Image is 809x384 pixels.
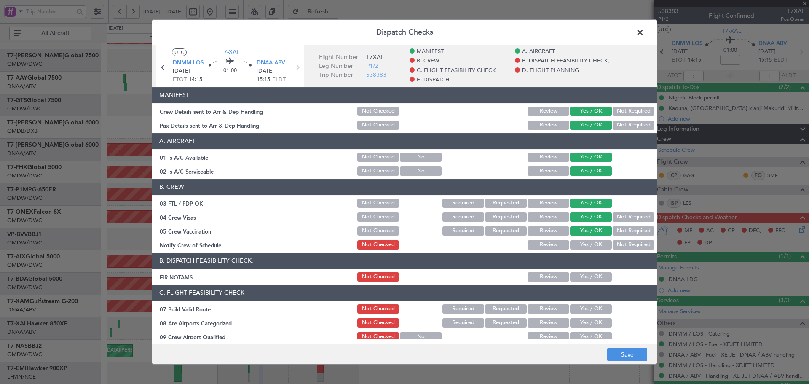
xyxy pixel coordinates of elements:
button: Not Required [613,121,654,130]
button: Not Required [613,226,654,236]
button: Not Required [613,212,654,222]
button: Not Required [613,107,654,116]
header: Dispatch Checks [152,20,657,45]
button: Not Required [613,240,654,250]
